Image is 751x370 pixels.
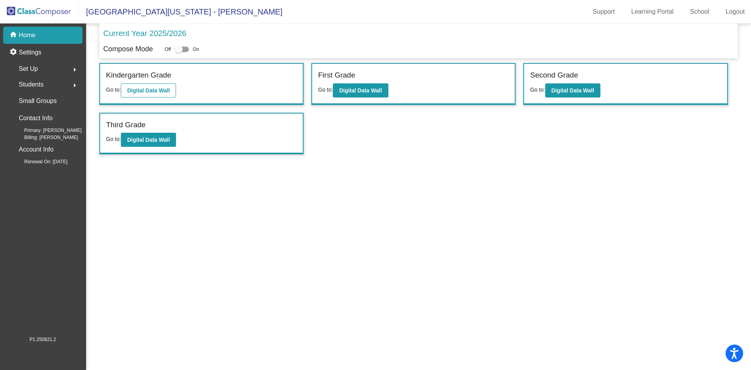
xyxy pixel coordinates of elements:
[19,113,52,124] p: Contact Info
[530,70,578,81] label: Second Grade
[19,79,43,90] span: Students
[12,134,78,141] span: Billing: [PERSON_NAME]
[587,5,621,18] a: Support
[103,27,186,39] p: Current Year 2025/2026
[106,87,121,93] span: Go to:
[70,65,79,74] mat-icon: arrow_right
[9,48,19,57] mat-icon: settings
[684,5,715,18] a: School
[19,48,41,57] p: Settings
[625,5,680,18] a: Learning Portal
[106,119,146,131] label: Third Grade
[103,44,153,54] p: Compose Mode
[530,87,545,93] span: Go to:
[106,136,121,142] span: Go to:
[165,46,171,53] span: Off
[318,70,355,81] label: First Grade
[339,87,382,94] b: Digital Data Wall
[78,5,282,18] span: [GEOGRAPHIC_DATA][US_STATE] - [PERSON_NAME]
[19,63,38,74] span: Set Up
[106,70,171,81] label: Kindergarten Grade
[719,5,751,18] a: Logout
[12,127,82,134] span: Primary: [PERSON_NAME]
[19,144,54,155] p: Account Info
[70,81,79,90] mat-icon: arrow_right
[318,87,333,93] span: Go to:
[193,46,199,53] span: On
[121,83,176,97] button: Digital Data Wall
[19,31,36,40] p: Home
[552,87,594,94] b: Digital Data Wall
[127,87,170,94] b: Digital Data Wall
[19,96,57,106] p: Small Groups
[12,158,67,165] span: Renewal On: [DATE]
[127,137,170,143] b: Digital Data Wall
[121,133,176,147] button: Digital Data Wall
[9,31,19,40] mat-icon: home
[545,83,600,97] button: Digital Data Wall
[333,83,388,97] button: Digital Data Wall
